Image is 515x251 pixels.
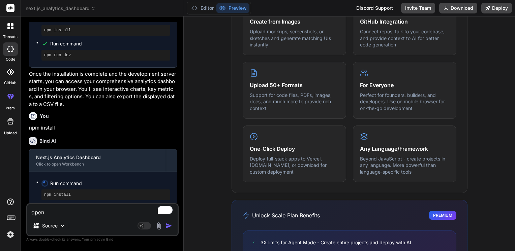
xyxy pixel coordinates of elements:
h4: GitHub Integration [360,17,449,26]
p: Support for code files, PDFs, images, docs, and much more to provide rich context [250,92,339,112]
button: Preview [216,3,249,13]
p: Always double-check its answers. Your in Bind [26,236,179,243]
pre: npm install [44,192,168,198]
p: Beyond JavaScript - create projects in any language. More powerful than language-specific tools [360,155,449,175]
p: Perfect for founders, builders, and developers. Use on mobile browser for on-the-go development [360,92,449,112]
h4: Upload 50+ Formats [250,81,339,89]
h4: Create from Images [250,17,339,26]
span: 3X limits for Agent Mode - Create entire projects and deploy with AI [261,239,411,246]
span: next.js_analytics_dashboard [26,5,96,12]
h6: You [40,113,49,119]
p: Upload mockups, screenshots, or sketches and generate matching UIs instantly [250,28,339,48]
button: Deploy [481,3,512,13]
span: Run command [50,40,170,47]
div: Next.js Analytics Dashboard [36,154,159,161]
button: Next.js Analytics DashboardClick to open Workbench [29,149,166,172]
h3: Unlock Scale Plan Benefits [243,211,320,219]
div: Discord Support [352,3,397,13]
pre: npm install [44,28,168,33]
h4: For Everyone [360,81,449,89]
pre: npm run dev [44,52,168,58]
div: Premium [429,211,456,220]
label: Upload [4,130,17,136]
p: Deploy full-stack apps to Vercel, [DOMAIN_NAME], or download for custom deployment [250,155,339,175]
button: Invite Team [401,3,435,13]
h6: Bind AI [39,138,56,144]
span: Run command [50,180,170,187]
p: Connect repos, talk to your codebase, and provide context to AI for better code generation [360,28,449,48]
label: threads [3,34,18,40]
h4: Any Language/Framework [360,145,449,153]
label: GitHub [4,80,17,86]
p: npm install [29,124,177,132]
label: prem [6,105,15,111]
p: Once the installation is complete and the development server starts, you can access your comprehe... [29,70,177,108]
img: attachment [155,222,163,230]
div: Click to open Workbench [36,162,159,167]
img: icon [165,222,172,229]
p: Source [42,222,58,229]
textarea: To enrich screen reader interactions, please activate Accessibility in Grammarly extension settings [27,204,178,216]
h4: One-Click Deploy [250,145,339,153]
button: Download [439,3,477,13]
button: Editor [188,3,216,13]
label: code [6,57,15,62]
img: settings [5,229,16,240]
span: privacy [90,237,102,241]
img: Pick Models [60,223,65,229]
